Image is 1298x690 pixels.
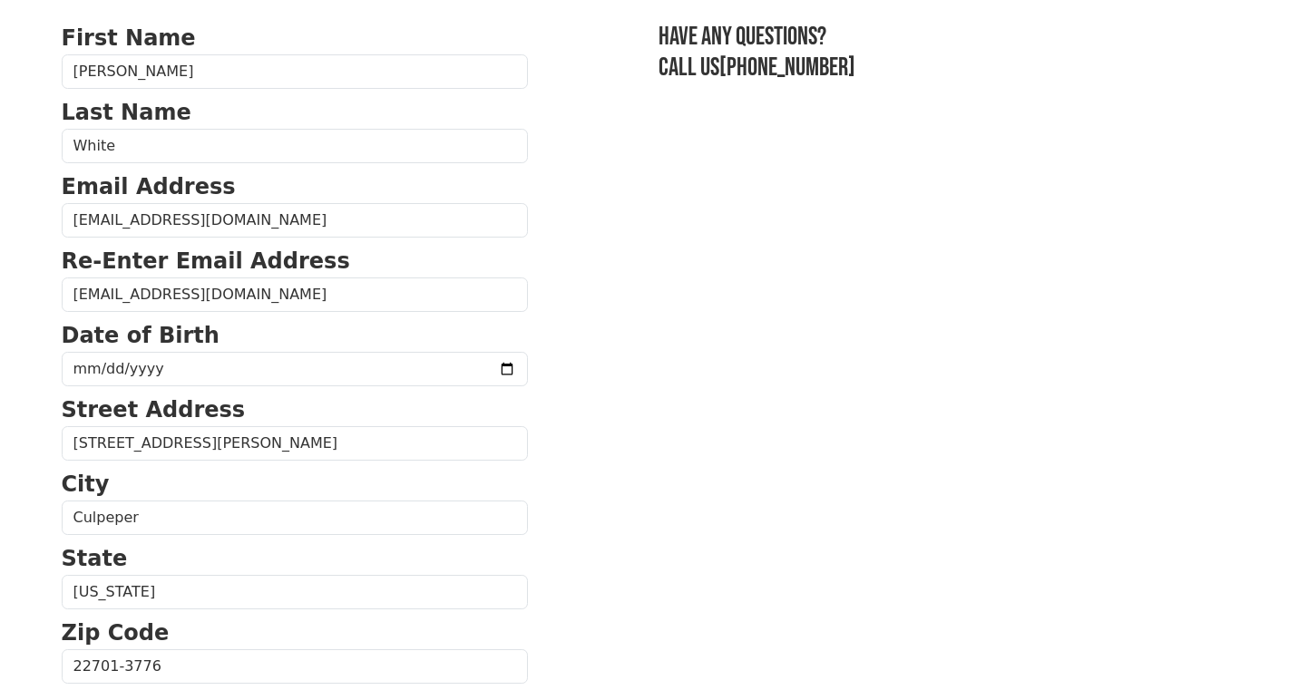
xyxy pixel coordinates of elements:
[659,22,1237,53] h3: Have any questions?
[659,53,1237,83] h3: Call us
[62,54,528,89] input: First Name
[62,620,170,646] strong: Zip Code
[62,100,191,125] strong: Last Name
[719,53,855,83] a: [PHONE_NUMBER]
[62,397,246,423] strong: Street Address
[62,203,528,238] input: Email Address
[62,277,528,312] input: Re-Enter Email Address
[62,248,350,274] strong: Re-Enter Email Address
[62,546,128,571] strong: State
[62,25,196,51] strong: First Name
[62,649,528,684] input: Zip Code
[62,174,236,199] strong: Email Address
[62,129,528,163] input: Last Name
[62,500,528,535] input: City
[62,426,528,461] input: Street Address
[62,471,110,497] strong: City
[62,323,220,348] strong: Date of Birth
